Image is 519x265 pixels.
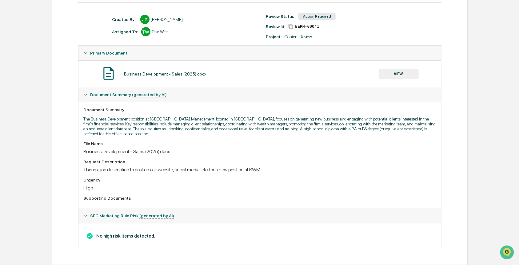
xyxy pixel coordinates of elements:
div: Urgency [83,177,436,182]
span: Preclearance [12,78,40,84]
a: 🗄️Attestations [42,75,79,86]
div: Business Development - Sales (2025).docx [124,71,206,76]
div: [PERSON_NAME] [151,17,183,22]
span: Attestations [51,78,76,84]
div: SEC Marketing Rule Risk (generated by AI) [78,208,441,223]
button: Start new chat [105,49,112,56]
span: Primary Document [90,51,127,55]
div: TW [141,27,150,36]
div: Action Required [298,13,336,20]
span: SEC Marketing Rule Risk [90,213,174,218]
u: (generated by AI) [139,213,174,218]
div: Primary Document [78,46,441,60]
button: VIEW [379,69,419,79]
div: Project: [266,34,281,39]
div: Document Summary (generated by AI) [78,223,441,249]
div: Content Review [285,34,312,39]
div: High [83,185,436,191]
div: Review Id: [266,24,285,29]
p: The Business Development position at [GEOGRAPHIC_DATA] Management, located in [GEOGRAPHIC_DATA], ... [83,116,436,136]
a: 🔎Data Lookup [4,87,41,98]
div: True West [152,29,169,34]
div: 🖐️ [6,78,11,83]
img: Document Icon [101,66,116,81]
div: Document Summary (generated by AI) [78,102,441,208]
div: Review Status: [266,14,295,19]
div: Supporting Documents [83,196,436,201]
div: Request Description [83,159,436,164]
div: Assigned To: [112,29,138,34]
div: Document Summary [83,107,436,112]
div: Start new chat [21,47,101,53]
img: 1746055101610-c473b297-6a78-478c-a979-82029cc54cd1 [6,47,17,58]
span: Data Lookup [12,89,39,96]
a: Powered byPylon [43,104,74,109]
div: File Name [83,141,436,146]
span: 5e6bc659-9436-4887-b1f4-63e3376d6016 [295,24,319,29]
div: 🗄️ [45,78,50,83]
div: Document Summary (generated by AI) [78,87,441,102]
div: Business Development - Sales (2025).docx [83,149,436,154]
p: How can we help? [6,13,112,23]
u: (generated by AI) [132,92,167,97]
div: 🔎 [6,90,11,95]
div: Created By: ‎ ‎ [112,17,137,22]
span: Pylon [61,104,74,109]
a: 🖐️Preclearance [4,75,42,86]
span: Document Summary [90,92,167,97]
iframe: Open customer support [499,245,516,261]
div: Primary Document [78,60,441,87]
div: This is a job description to post on our website, social media, etc. for a new position at BWM. [83,167,436,173]
h3: No high risk items detected. [83,233,436,239]
div: We're available if you need us! [21,53,78,58]
div: JP [140,15,150,24]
